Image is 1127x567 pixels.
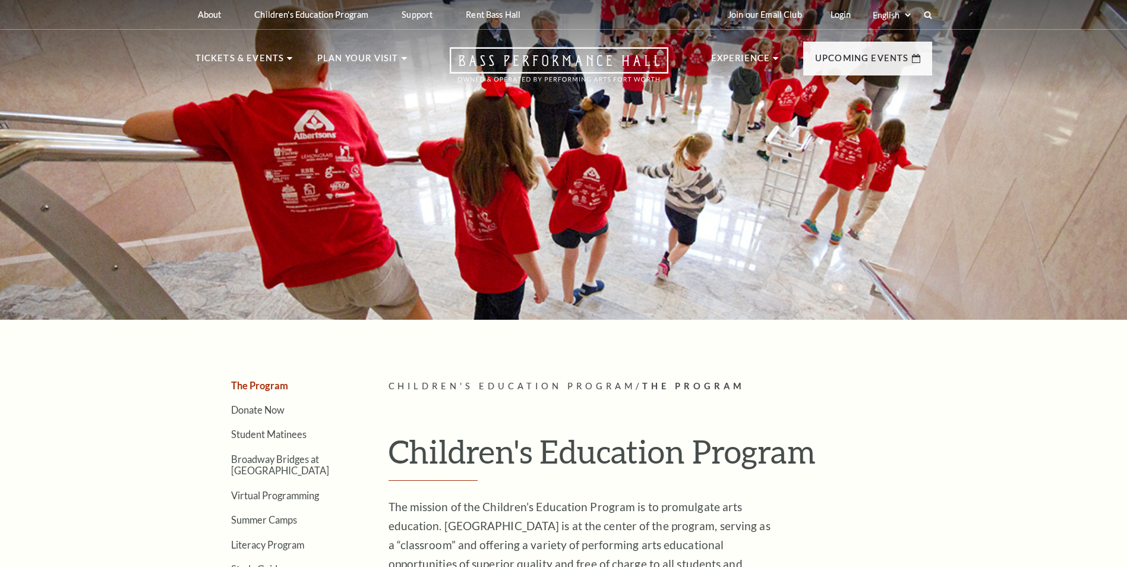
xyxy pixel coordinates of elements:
p: About [198,10,222,20]
p: / [389,379,932,394]
a: Literacy Program [231,539,304,550]
a: Summer Camps [231,514,297,525]
p: Children's Education Program [254,10,368,20]
a: Broadway Bridges at [GEOGRAPHIC_DATA] [231,453,329,476]
a: Virtual Programming [231,490,319,501]
p: Rent Bass Hall [466,10,520,20]
span: The Program [642,381,745,391]
p: Support [402,10,433,20]
select: Select: [870,10,913,21]
span: Children's Education Program [389,381,636,391]
p: Plan Your Visit [317,51,399,73]
p: Upcoming Events [815,51,909,73]
p: Tickets & Events [195,51,285,73]
a: Donate Now [231,404,285,415]
p: Experience [711,51,771,73]
a: Student Matinees [231,429,307,440]
a: The Program [231,380,288,391]
h1: Children's Education Program [389,432,932,481]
